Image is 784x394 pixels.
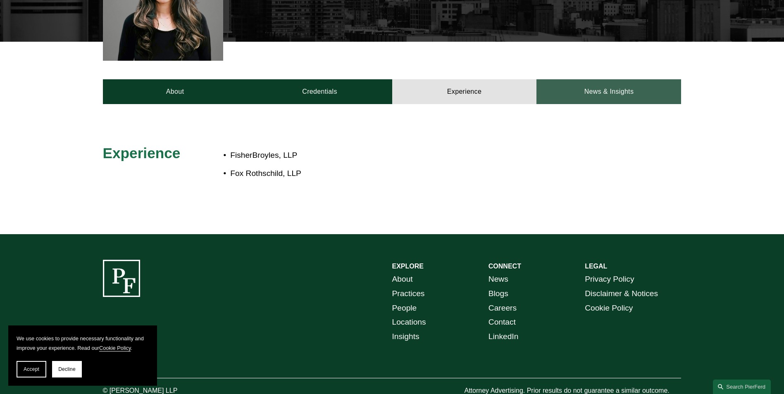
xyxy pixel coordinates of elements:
a: News & Insights [536,79,681,104]
a: Practices [392,287,425,301]
section: Cookie banner [8,325,157,386]
strong: CONNECT [489,263,521,270]
span: Decline [58,366,76,372]
a: Privacy Policy [585,272,634,287]
a: Cookie Policy [585,301,633,316]
a: Cookie Policy [99,345,131,351]
a: Disclaimer & Notices [585,287,658,301]
button: Decline [52,361,82,377]
a: Careers [489,301,517,316]
span: Accept [24,366,39,372]
button: Accept [17,361,46,377]
a: Locations [392,315,426,330]
strong: EXPLORE [392,263,424,270]
p: Fox Rothschild, LLP [230,166,609,181]
a: People [392,301,417,316]
a: About [392,272,413,287]
a: Blogs [489,287,508,301]
a: About [103,79,248,104]
strong: LEGAL [585,263,607,270]
a: News [489,272,508,287]
a: Insights [392,330,419,344]
a: LinkedIn [489,330,519,344]
a: Search this site [713,380,771,394]
p: We use cookies to provide necessary functionality and improve your experience. Read our . [17,334,149,353]
a: Contact [489,315,516,330]
p: FisherBroyles, LLP [230,148,609,163]
a: Experience [392,79,537,104]
span: Experience [103,145,181,161]
a: Credentials [248,79,392,104]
